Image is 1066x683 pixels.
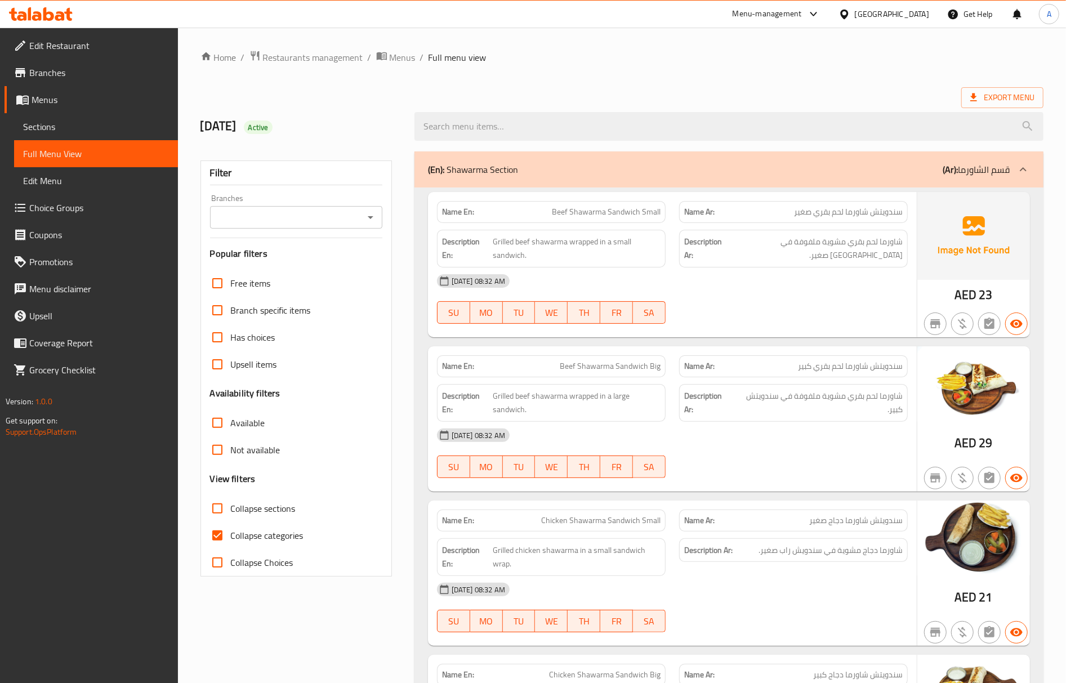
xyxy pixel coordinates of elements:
button: Open [363,209,378,225]
span: [DATE] 08:32 AM [447,276,510,287]
strong: Name En: [442,669,474,681]
img: Chicken_Shawarma_Small638949980667222236.jpg [917,501,1030,575]
span: Beef Shawarma Sandwich Big [560,360,661,372]
span: Full menu view [429,51,487,64]
div: Filter [210,161,382,185]
input: search [414,112,1043,141]
li: / [368,51,372,64]
h2: [DATE] [200,118,401,135]
div: [GEOGRAPHIC_DATA] [855,8,929,20]
button: TH [568,610,600,632]
span: Edit Restaurant [29,39,169,52]
span: TU [507,613,531,630]
li: / [241,51,245,64]
span: شاورما لحم بقري مشوية ملفوفة في سندويتش صغير. [726,235,903,262]
img: Ae5nvW7+0k+MAAAAAElFTkSuQmCC [917,192,1030,280]
span: Available [231,416,265,430]
button: TU [503,456,536,478]
span: Has choices [231,331,275,344]
strong: Name En: [442,360,474,372]
span: WE [539,459,563,475]
span: SU [442,305,466,321]
span: Upsell [29,309,169,323]
a: Support.OpsPlatform [6,425,77,439]
span: Menus [32,93,169,106]
span: AED [955,586,976,608]
span: TU [507,459,531,475]
div: Active [244,120,273,134]
span: Chicken Shawarma Sandwich Big [549,669,661,681]
button: Not branch specific item [924,313,947,335]
b: (En): [428,161,444,178]
button: Available [1005,621,1028,644]
a: Edit Restaurant [5,32,178,59]
a: Full Menu View [14,140,178,167]
button: Not has choices [978,313,1001,335]
span: Sections [23,120,169,133]
button: SU [437,610,470,632]
span: TH [572,459,596,475]
span: Upsell items [231,358,277,371]
span: SA [637,305,661,321]
span: SU [442,459,466,475]
button: MO [470,610,503,632]
a: Upsell [5,302,178,329]
button: Not branch specific item [924,467,947,489]
span: 23 [979,284,993,306]
span: Branches [29,66,169,79]
a: Coupons [5,221,178,248]
span: Collapse categories [231,529,304,542]
a: Branches [5,59,178,86]
span: Active [244,122,273,133]
a: Choice Groups [5,194,178,221]
button: SU [437,456,470,478]
button: Not has choices [978,621,1001,644]
button: Purchased item [951,621,974,644]
strong: Name Ar: [684,206,715,218]
span: TH [572,305,596,321]
span: شاورما دجاج مشوية في سندويش راب صغير. [759,543,903,557]
span: Version: [6,394,33,409]
span: 1.0.0 [35,394,52,409]
button: FR [600,301,633,324]
span: Grilled beef shawarma wrapped in a small sandwich. [493,235,661,262]
a: Menu disclaimer [5,275,178,302]
strong: Name Ar: [684,515,715,526]
span: AED [955,432,976,454]
span: FR [605,305,628,321]
strong: Name En: [442,515,474,526]
span: AED [955,284,976,306]
span: سندويتش شاورما دجاج كبير [813,669,903,681]
strong: Description En: [442,543,490,571]
button: Not branch specific item [924,621,947,644]
strong: Name En: [442,206,474,218]
span: SA [637,613,661,630]
button: TH [568,301,600,324]
button: MO [470,456,503,478]
button: SU [437,301,470,324]
button: TU [503,610,536,632]
span: MO [475,613,498,630]
span: سندويتش شاورما لحم بقري صغير [794,206,903,218]
span: Grilled beef shawarma wrapped in a large sandwich. [493,389,661,417]
span: Restaurants management [263,51,363,64]
button: Purchased item [951,467,974,489]
button: WE [535,610,568,632]
span: Collapse sections [231,502,296,515]
li: / [420,51,424,64]
button: TH [568,456,600,478]
h3: View filters [210,472,256,485]
strong: Name Ar: [684,360,715,372]
span: Full Menu View [23,147,169,160]
span: MO [475,459,498,475]
span: Menus [390,51,416,64]
button: Available [1005,313,1028,335]
span: سندويتش شاورما لحم بقري كبير [798,360,903,372]
button: SA [633,301,666,324]
button: WE [535,301,568,324]
a: Menus [5,86,178,113]
span: [DATE] 08:32 AM [447,430,510,441]
span: Export Menu [961,87,1043,108]
button: TU [503,301,536,324]
strong: Description Ar: [684,235,724,262]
